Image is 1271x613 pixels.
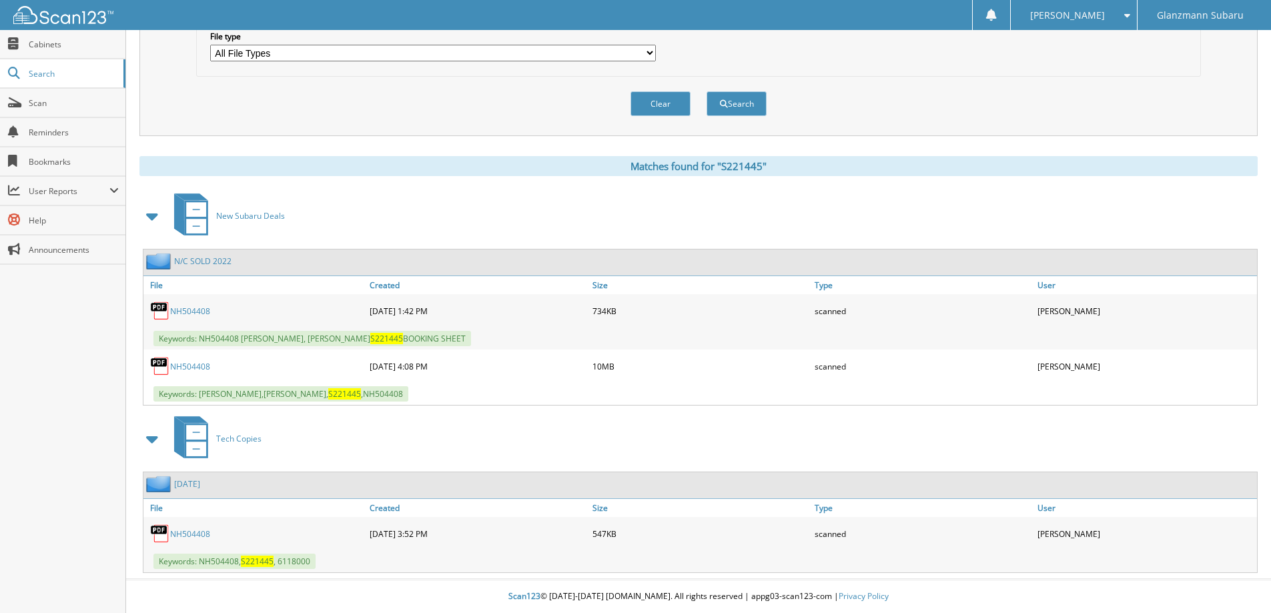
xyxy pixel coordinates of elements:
[811,297,1034,324] div: scanned
[166,189,285,242] a: New Subaru Deals
[366,353,589,380] div: [DATE] 4:08 PM
[143,276,366,294] a: File
[589,297,812,324] div: 734KB
[153,554,316,569] span: Keywords: NH504408, , 6118000
[1034,520,1257,547] div: [PERSON_NAME]
[210,31,656,42] label: File type
[1034,297,1257,324] div: [PERSON_NAME]
[150,524,170,544] img: PDF.png
[1204,549,1271,613] iframe: Chat Widget
[170,305,210,317] a: NH504408
[366,297,589,324] div: [DATE] 1:42 PM
[174,478,200,490] a: [DATE]
[146,476,174,492] img: folder2.png
[589,276,812,294] a: Size
[370,333,403,344] span: S221445
[811,353,1034,380] div: scanned
[143,499,366,517] a: File
[707,91,767,116] button: Search
[216,433,262,444] span: Tech Copies
[150,356,170,376] img: PDF.png
[1157,11,1244,19] span: Glanzmann Subaru
[29,244,119,255] span: Announcements
[170,528,210,540] a: NH504408
[29,127,119,138] span: Reminders
[589,353,812,380] div: 10MB
[508,590,540,602] span: Scan123
[139,156,1258,176] div: Matches found for "S221445"
[366,499,589,517] a: Created
[811,520,1034,547] div: scanned
[29,215,119,226] span: Help
[366,276,589,294] a: Created
[29,39,119,50] span: Cabinets
[146,253,174,269] img: folder2.png
[126,580,1271,613] div: © [DATE]-[DATE] [DOMAIN_NAME]. All rights reserved | appg03-scan123-com |
[29,97,119,109] span: Scan
[29,185,109,197] span: User Reports
[589,520,812,547] div: 547KB
[811,499,1034,517] a: Type
[241,556,274,567] span: S221445
[150,301,170,321] img: PDF.png
[13,6,113,24] img: scan123-logo-white.svg
[29,156,119,167] span: Bookmarks
[328,388,361,400] span: S221445
[589,499,812,517] a: Size
[630,91,691,116] button: Clear
[170,361,210,372] a: NH504408
[153,386,408,402] span: Keywords: [PERSON_NAME],[PERSON_NAME], ,NH504408
[153,331,471,346] span: Keywords: NH504408 [PERSON_NAME], [PERSON_NAME] BOOKING SHEET
[1034,353,1257,380] div: [PERSON_NAME]
[366,520,589,547] div: [DATE] 3:52 PM
[1034,276,1257,294] a: User
[811,276,1034,294] a: Type
[174,255,232,267] a: N/C SOLD 2022
[1034,499,1257,517] a: User
[1030,11,1105,19] span: [PERSON_NAME]
[29,68,117,79] span: Search
[216,210,285,221] span: New Subaru Deals
[839,590,889,602] a: Privacy Policy
[166,412,262,465] a: Tech Copies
